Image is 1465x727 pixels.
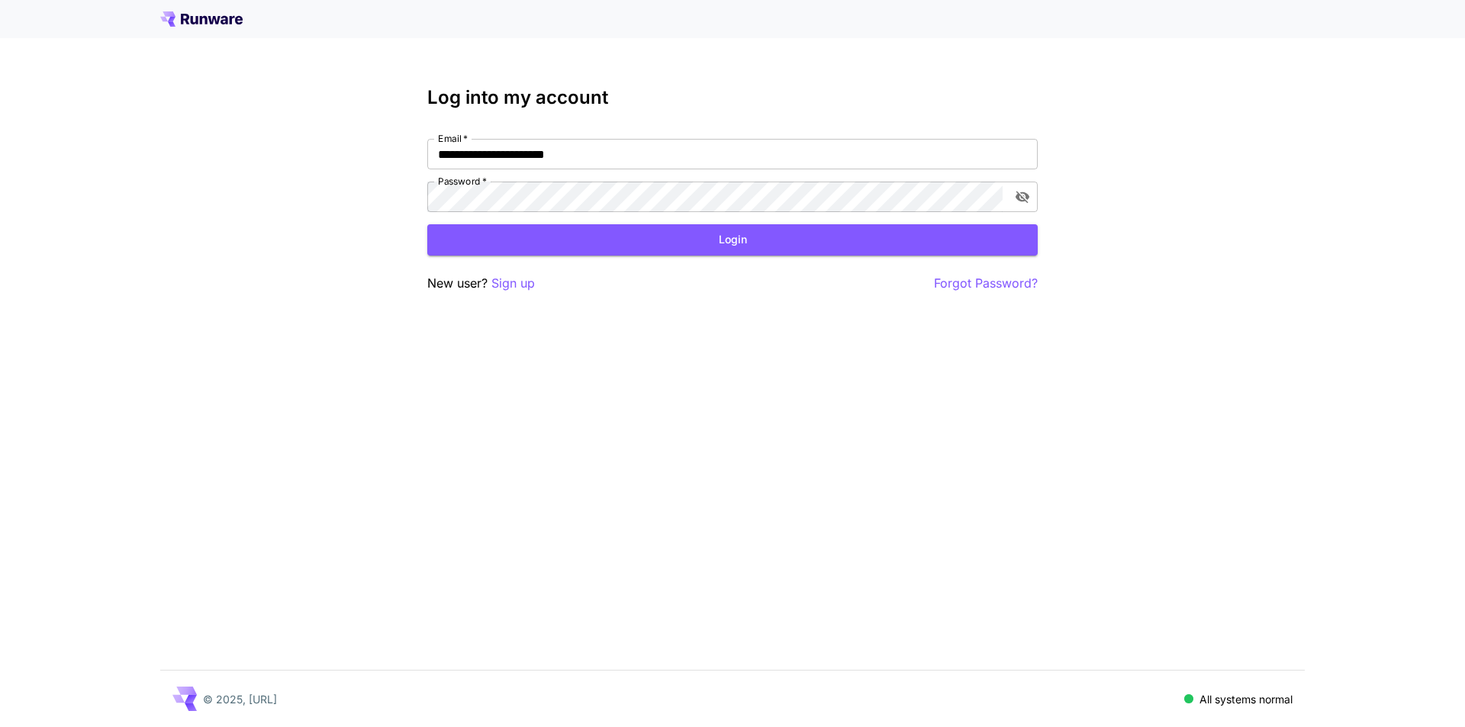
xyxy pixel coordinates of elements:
button: Forgot Password? [934,274,1038,293]
label: Password [438,175,487,188]
label: Email [438,132,468,145]
button: toggle password visibility [1009,183,1036,211]
p: New user? [427,274,535,293]
button: Login [427,224,1038,256]
p: All systems normal [1199,691,1293,707]
button: Sign up [491,274,535,293]
p: © 2025, [URL] [203,691,277,707]
h3: Log into my account [427,87,1038,108]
